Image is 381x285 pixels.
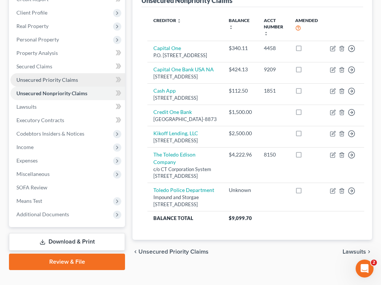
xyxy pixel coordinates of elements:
[264,87,283,95] div: 1851
[229,215,252,221] span: $9,099.70
[229,44,252,52] div: $340.11
[229,186,252,194] div: Unknown
[229,108,252,116] div: $1,500.00
[229,18,250,30] a: Balance unfold_more
[16,198,42,204] span: Means Test
[264,18,283,36] a: Acct Number unfold_more
[147,211,223,224] th: Balance Total
[16,77,78,83] span: Unsecured Priority Claims
[229,66,252,73] div: $424.13
[10,87,125,100] a: Unsecured Nonpriority Claims
[132,249,209,255] button: chevron_left Unsecured Priority Claims
[153,52,217,59] div: P.O. [STREET_ADDRESS]
[10,73,125,87] a: Unsecured Priority Claims
[356,260,374,278] iframe: Intercom live chat
[9,233,125,251] a: Download & Print
[10,46,125,60] a: Property Analysis
[153,130,198,136] a: Kikoff Lending, LLC
[16,184,47,190] span: SOFA Review
[229,130,252,137] div: $2,500.00
[366,249,372,255] i: chevron_right
[343,249,372,255] button: Lawsuits chevron_right
[153,45,181,51] a: Capital One
[153,151,196,165] a: The Toledo Edison Company
[229,87,252,95] div: $112.50
[16,63,52,69] span: Secured Claims
[289,13,324,41] th: Amended
[177,19,181,23] i: unfold_more
[16,171,50,177] span: Miscellaneous
[264,151,283,158] div: 8150
[16,211,69,217] span: Additional Documents
[16,103,37,110] span: Lawsuits
[16,9,47,16] span: Client Profile
[16,90,87,96] span: Unsecured Nonpriority Claims
[153,66,214,72] a: Capital One Bank USA NA
[153,137,217,144] div: [STREET_ADDRESS]
[16,36,59,43] span: Personal Property
[10,100,125,114] a: Lawsuits
[16,23,49,29] span: Real Property
[16,130,84,137] span: Codebtors Insiders & Notices
[9,254,125,270] a: Review & File
[10,114,125,127] a: Executory Contracts
[16,50,58,56] span: Property Analysis
[264,66,283,73] div: 9209
[153,194,217,208] div: Impound and Storgae [STREET_ADDRESS]
[10,60,125,73] a: Secured Claims
[138,249,209,255] span: Unsecured Priority Claims
[343,249,366,255] span: Lawsuits
[153,166,217,180] div: c/o CT Corporation System [STREET_ADDRESS]
[371,260,377,266] span: 2
[153,95,217,102] div: [STREET_ADDRESS]
[16,117,64,123] span: Executory Contracts
[16,144,34,150] span: Income
[153,187,214,193] a: Toledo Police Department
[153,18,181,23] a: Creditor unfold_more
[10,181,125,194] a: SOFA Review
[153,116,217,123] div: [GEOGRAPHIC_DATA]-8873
[264,31,268,36] i: unfold_more
[153,73,217,80] div: [STREET_ADDRESS]
[132,249,138,255] i: chevron_left
[153,109,192,115] a: Credit One Bank
[16,157,38,164] span: Expenses
[264,44,283,52] div: 4458
[229,151,252,158] div: $4,222.96
[229,25,233,30] i: unfold_more
[153,87,176,94] a: Cash App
